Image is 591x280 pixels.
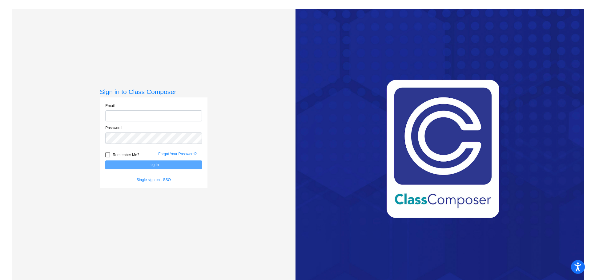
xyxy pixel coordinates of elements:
a: Single sign on - SSO [137,178,171,182]
button: Log In [105,160,202,169]
span: Remember Me? [113,151,139,159]
label: Email [105,103,115,108]
a: Forgot Your Password? [158,152,197,156]
label: Password [105,125,122,131]
h3: Sign in to Class Composer [100,88,207,96]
